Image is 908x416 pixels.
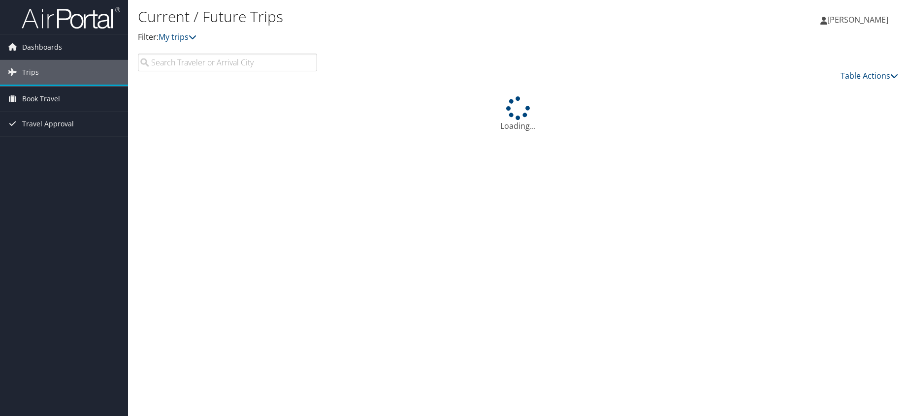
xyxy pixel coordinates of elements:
a: Table Actions [841,70,898,81]
span: Travel Approval [22,112,74,136]
span: Trips [22,60,39,85]
a: [PERSON_NAME] [820,5,898,34]
a: My trips [159,31,196,42]
h1: Current / Future Trips [138,6,645,27]
span: [PERSON_NAME] [827,14,888,25]
input: Search Traveler or Arrival City [138,54,317,71]
span: Dashboards [22,35,62,59]
img: airportal-logo.png [22,6,120,30]
p: Filter: [138,31,645,44]
div: Loading... [138,96,898,132]
span: Book Travel [22,87,60,111]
